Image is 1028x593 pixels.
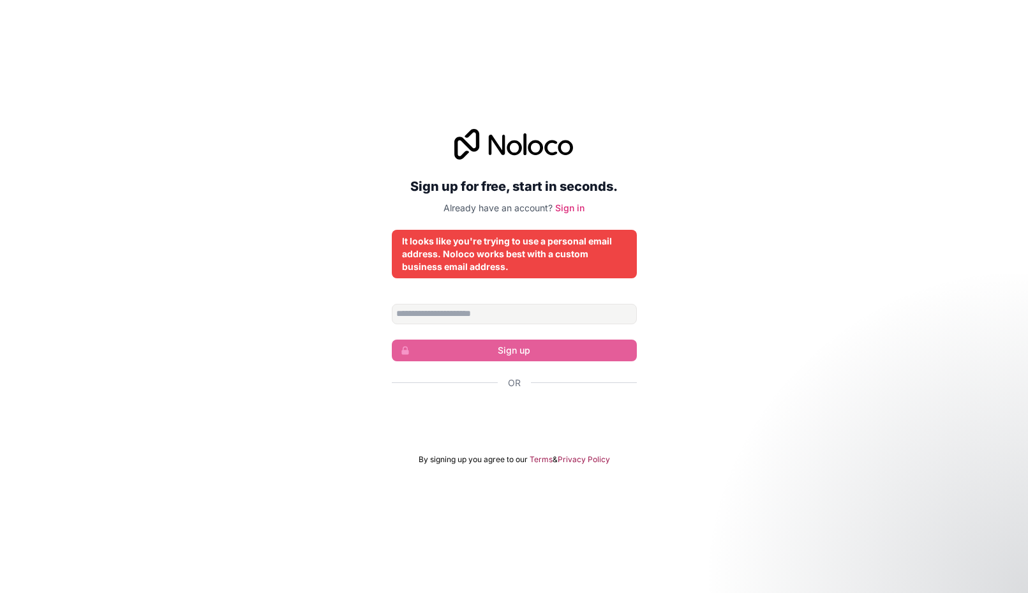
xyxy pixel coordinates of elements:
[553,454,558,465] span: &
[392,175,637,198] h2: Sign up for free, start in seconds.
[392,304,637,324] input: Email address
[555,202,585,213] a: Sign in
[508,377,521,389] span: Or
[419,454,528,465] span: By signing up you agree to our
[443,202,553,213] span: Already have an account?
[530,454,553,465] a: Terms
[773,497,1028,587] iframe: Intercom notifications message
[392,340,637,361] button: Sign up
[402,235,627,273] div: It looks like you're trying to use a personal email address. Noloco works best with a custom busi...
[392,403,637,432] div: Iniciar sesión con Google. Se abre en una nueva pestaña.
[385,403,643,432] iframe: Botón Iniciar sesión con Google
[558,454,610,465] a: Privacy Policy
